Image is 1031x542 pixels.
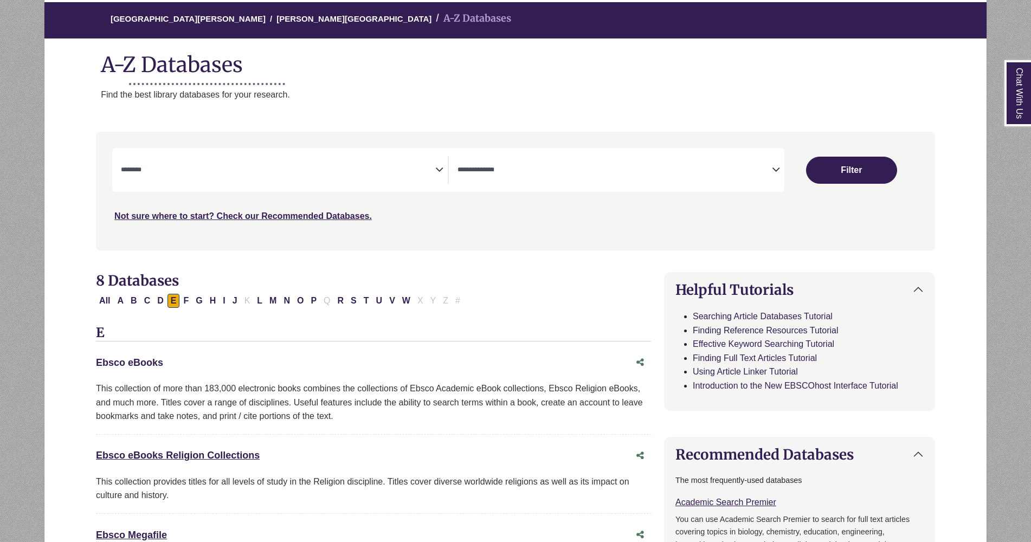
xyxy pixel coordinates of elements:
[96,530,167,540] a: Ebsco Megafile
[693,367,798,376] a: Using Article Linker Tutorial
[629,446,651,466] button: Share this database
[360,294,372,308] button: Filter Results T
[276,12,431,23] a: [PERSON_NAME][GEOGRAPHIC_DATA]
[207,294,220,308] button: Filter Results H
[693,326,839,335] a: Finding Reference Resources Tutorial
[167,294,180,308] button: Filter Results E
[693,312,833,321] a: Searching Article Databases Tutorial
[96,450,260,461] a: Ebsco eBooks Religion Collections
[386,294,398,308] button: Filter Results V
[96,272,179,289] span: 8 Databases
[114,211,372,221] a: Not sure where to start? Check our Recommended Databases.
[334,294,347,308] button: Filter Results R
[114,294,127,308] button: Filter Results A
[693,353,817,363] a: Finding Full Text Articles Tutorial
[665,437,935,472] button: Recommended Databases
[96,357,163,368] a: Ebsco eBooks
[229,294,241,308] button: Filter Results J
[96,325,651,341] h3: E
[192,294,205,308] button: Filter Results G
[254,294,266,308] button: Filter Results L
[693,339,834,349] a: Effective Keyword Searching Tutorial
[154,294,167,308] button: Filter Results D
[280,294,293,308] button: Filter Results N
[96,382,651,423] div: This collection of more than 183,000 electronic books combines the collections of Ebsco Academic ...
[693,381,898,390] a: Introduction to the New EBSCOhost Interface Tutorial
[121,166,435,175] textarea: Search
[266,294,280,308] button: Filter Results M
[96,294,113,308] button: All
[111,12,266,23] a: [GEOGRAPHIC_DATA][PERSON_NAME]
[307,294,320,308] button: Filter Results P
[44,44,987,77] h1: A-Z Databases
[127,294,140,308] button: Filter Results B
[180,294,192,308] button: Filter Results F
[96,475,651,502] div: This collection provides titles for all levels of study in the Religion discipline. Titles cover ...
[96,132,935,250] nav: Search filters
[629,352,651,373] button: Share this database
[665,273,935,307] button: Helpful Tutorials
[431,11,511,27] li: A-Z Databases
[141,294,154,308] button: Filter Results C
[399,294,414,308] button: Filter Results W
[294,294,307,308] button: Filter Results O
[101,88,987,102] p: Find the best library databases for your research.
[96,295,465,305] div: Alpha-list to filter by first letter of database name
[347,294,360,308] button: Filter Results S
[457,166,772,175] textarea: Search
[675,498,776,507] a: Academic Search Premier
[44,1,987,38] nav: breadcrumb
[806,157,897,184] button: Submit for Search Results
[220,294,228,308] button: Filter Results I
[373,294,386,308] button: Filter Results U
[675,474,924,487] p: The most frequently-used databases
